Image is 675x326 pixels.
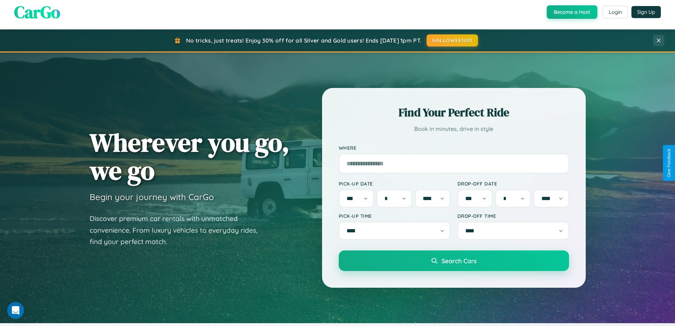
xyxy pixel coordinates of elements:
label: Drop-off Time [457,213,569,219]
label: Pick-up Date [339,181,450,187]
label: Pick-up Time [339,213,450,219]
div: Give Feedback [666,149,671,177]
button: HALLOWEEN30 [427,34,478,46]
p: Discover premium car rentals with unmatched convenience. From luxury vehicles to everyday rides, ... [90,213,267,248]
p: Book in minutes, drive in style [339,124,569,134]
button: Become a Host [547,5,597,19]
button: Sign Up [631,6,661,18]
button: Login [603,6,628,18]
h3: Begin your journey with CarGo [90,192,214,202]
h2: Find Your Perfect Ride [339,105,569,120]
label: Drop-off Date [457,181,569,187]
h1: Wherever you go, we go [90,128,289,184]
button: Search Cars [339,250,569,271]
span: No tricks, just treats! Enjoy 30% off for all Silver and Gold users! Ends [DATE] 1pm PT. [186,37,421,44]
label: Where [339,145,569,151]
span: CarGo [14,0,60,24]
span: Search Cars [441,257,477,265]
iframe: Intercom live chat [7,302,24,319]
